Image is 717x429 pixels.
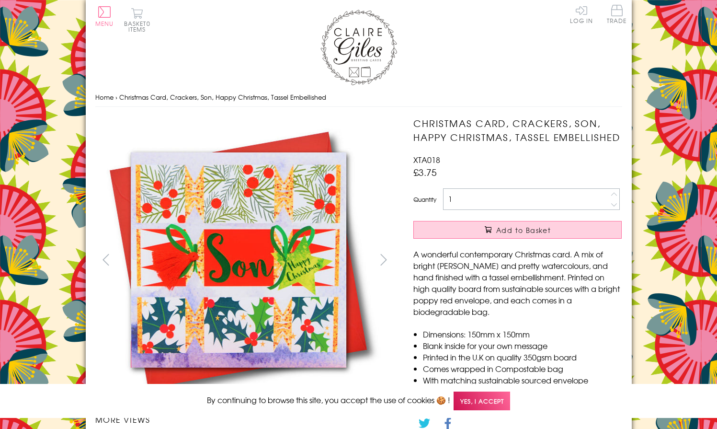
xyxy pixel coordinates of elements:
[124,8,150,32] button: Basket0 items
[496,225,551,235] span: Add to Basket
[95,6,114,26] button: Menu
[320,10,397,85] img: Claire Giles Greetings Cards
[413,165,437,179] span: £3.75
[423,340,622,351] li: Blank inside for your own message
[115,93,117,102] span: ›
[95,19,114,28] span: Menu
[413,154,440,165] span: XTA018
[423,328,622,340] li: Dimensions: 150mm x 150mm
[119,93,326,102] span: Christmas Card, Crackers, Son, Happy Christmas, Tassel Embellished
[95,249,117,270] button: prev
[570,5,593,23] a: Log In
[423,363,622,374] li: Comes wrapped in Compostable bag
[423,374,622,386] li: With matching sustainable sourced envelope
[95,116,382,404] img: Christmas Card, Crackers, Son, Happy Christmas, Tassel Embellished
[95,93,114,102] a: Home
[607,5,627,23] span: Trade
[454,392,510,410] span: Yes, I accept
[413,195,436,204] label: Quantity
[607,5,627,25] a: Trade
[394,116,682,404] img: Christmas Card, Crackers, Son, Happy Christmas, Tassel Embellished
[413,221,622,239] button: Add to Basket
[128,19,150,34] span: 0 items
[95,88,622,107] nav: breadcrumbs
[95,414,395,425] h3: More views
[413,116,622,144] h1: Christmas Card, Crackers, Son, Happy Christmas, Tassel Embellished
[373,249,394,270] button: next
[423,351,622,363] li: Printed in the U.K on quality 350gsm board
[413,248,622,317] p: A wonderful contemporary Christmas card. A mix of bright [PERSON_NAME] and pretty watercolours, a...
